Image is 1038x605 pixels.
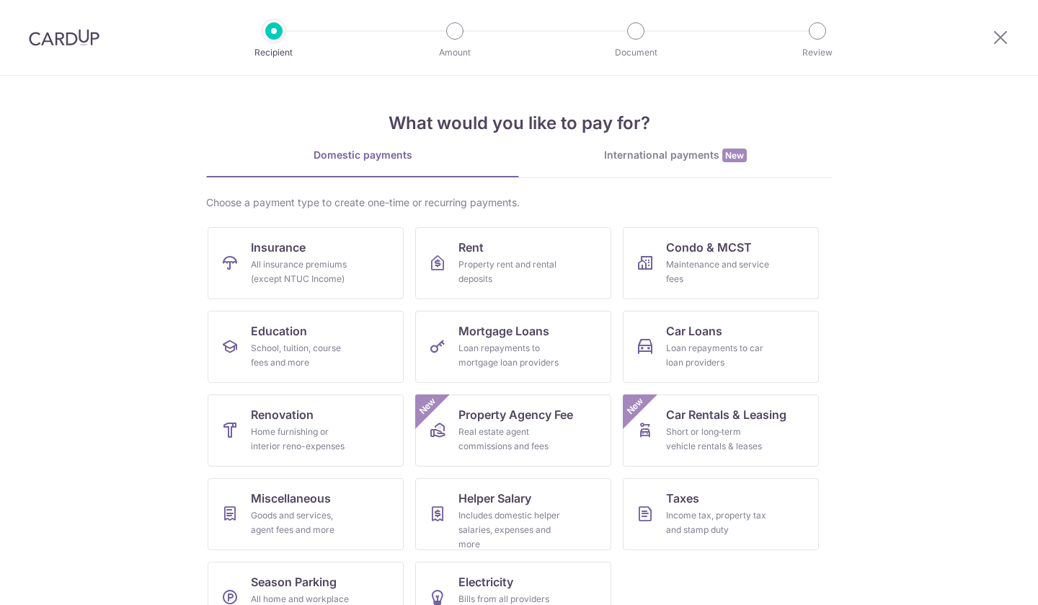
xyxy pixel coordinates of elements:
div: Maintenance and service fees [666,257,770,286]
span: Electricity [458,573,513,591]
span: Season Parking [251,573,337,591]
div: Short or long‑term vehicle rentals & leases [666,425,770,454]
a: RenovationHome furnishing or interior reno-expenses [208,394,404,467]
p: Review [764,45,871,60]
span: Car Loans [666,322,722,340]
div: Goods and services, agent fees and more [251,508,355,537]
span: Insurance [251,239,306,256]
span: New [722,149,747,162]
div: Loan repayments to car loan providers [666,341,770,370]
span: Mortgage Loans [458,322,549,340]
span: Renovation [251,406,314,423]
span: Taxes [666,490,699,507]
div: Property rent and rental deposits [458,257,562,286]
div: Includes domestic helper salaries, expenses and more [458,508,562,552]
span: Education [251,322,307,340]
div: International payments [519,148,832,163]
h4: What would you like to pay for? [206,110,832,136]
a: Helper SalaryIncludes domestic helper salaries, expenses and more [415,478,611,550]
a: EducationSchool, tuition, course fees and more [208,311,404,383]
p: Document [582,45,689,60]
div: Home furnishing or interior reno-expenses [251,425,355,454]
div: Domestic payments [206,148,519,162]
span: Property Agency Fee [458,406,573,423]
span: New [416,394,440,418]
a: MiscellaneousGoods and services, agent fees and more [208,478,404,550]
img: CardUp [29,29,99,46]
div: Choose a payment type to create one-time or recurring payments. [206,195,832,210]
span: Helper Salary [458,490,531,507]
a: RentProperty rent and rental deposits [415,227,611,299]
a: InsuranceAll insurance premiums (except NTUC Income) [208,227,404,299]
a: Property Agency FeeReal estate agent commissions and feesNew [415,394,611,467]
div: All insurance premiums (except NTUC Income) [251,257,355,286]
div: Income tax, property tax and stamp duty [666,508,770,537]
a: Car LoansLoan repayments to car loan providers [623,311,819,383]
span: Rent [458,239,484,256]
span: Miscellaneous [251,490,331,507]
a: Condo & MCSTMaintenance and service fees [623,227,819,299]
p: Amount [402,45,508,60]
p: Recipient [221,45,327,60]
span: New [624,394,647,418]
span: Car Rentals & Leasing [666,406,786,423]
a: Mortgage LoansLoan repayments to mortgage loan providers [415,311,611,383]
iframe: Opens a widget where you can find more information [946,562,1024,598]
div: Real estate agent commissions and fees [458,425,562,454]
a: TaxesIncome tax, property tax and stamp duty [623,478,819,550]
div: Loan repayments to mortgage loan providers [458,341,562,370]
div: School, tuition, course fees and more [251,341,355,370]
a: Car Rentals & LeasingShort or long‑term vehicle rentals & leasesNew [623,394,819,467]
span: Condo & MCST [666,239,752,256]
